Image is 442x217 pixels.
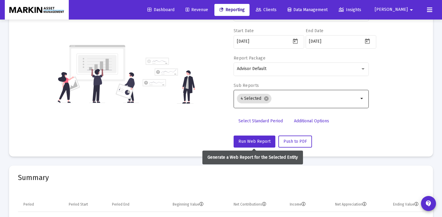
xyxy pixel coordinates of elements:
a: Data Management [283,4,332,16]
div: Net Contributions [234,202,266,207]
td: Column Income [271,197,310,212]
td: Column Beginning Value [149,197,207,212]
div: Period Start [69,202,88,207]
button: [PERSON_NAME] [368,4,422,16]
div: Beginning Value [173,202,204,207]
mat-chip: 4 Selected [237,94,271,103]
label: Report Package [234,56,265,61]
span: Reporting [219,7,245,12]
span: Revenue [186,7,208,12]
button: Push to PDF [278,136,312,148]
span: Push to PDF [283,139,307,144]
mat-icon: cancel [264,96,269,101]
label: Sub Reports [234,83,259,88]
mat-card-title: Summary [18,175,424,181]
a: Revenue [181,4,213,16]
span: Additional Options [294,118,329,124]
mat-icon: arrow_drop_down [359,95,366,102]
mat-icon: contact_support [425,200,432,207]
td: Column Period Start [65,197,108,212]
button: Open calendar [291,37,300,45]
label: Start Date [234,28,254,33]
button: Run Web Report [234,136,275,148]
input: Select a date [237,39,291,44]
span: Select Standard Period [238,118,283,124]
div: Ending Value [393,202,419,207]
td: Column Ending Value [371,197,424,212]
mat-icon: arrow_drop_down [408,4,415,16]
mat-chip-list: Selection [237,93,359,105]
span: Advisor Default [237,66,266,71]
a: Reporting [214,4,250,16]
div: Income [290,202,306,207]
a: Dashboard [143,4,179,16]
span: Insights [339,7,361,12]
span: Dashboard [147,7,174,12]
div: Net Appreciation [335,202,367,207]
a: Clients [251,4,281,16]
td: Column Net Appreciation [310,197,371,212]
label: End Date [306,28,323,33]
a: Insights [334,4,366,16]
span: Clients [256,7,277,12]
td: Column Net Contributions [208,197,271,212]
td: Column Period [18,197,65,212]
span: Run Web Report [238,139,271,144]
button: Open calendar [363,37,372,45]
span: [PERSON_NAME] [375,7,408,12]
span: Data Management [288,7,328,12]
img: reporting-alt [143,58,195,104]
div: Period End [112,202,129,207]
img: Dashboard [9,4,64,16]
div: Period [23,202,34,207]
img: reporting [56,44,139,104]
input: Select a date [309,39,363,44]
td: Column Period End [108,197,149,212]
